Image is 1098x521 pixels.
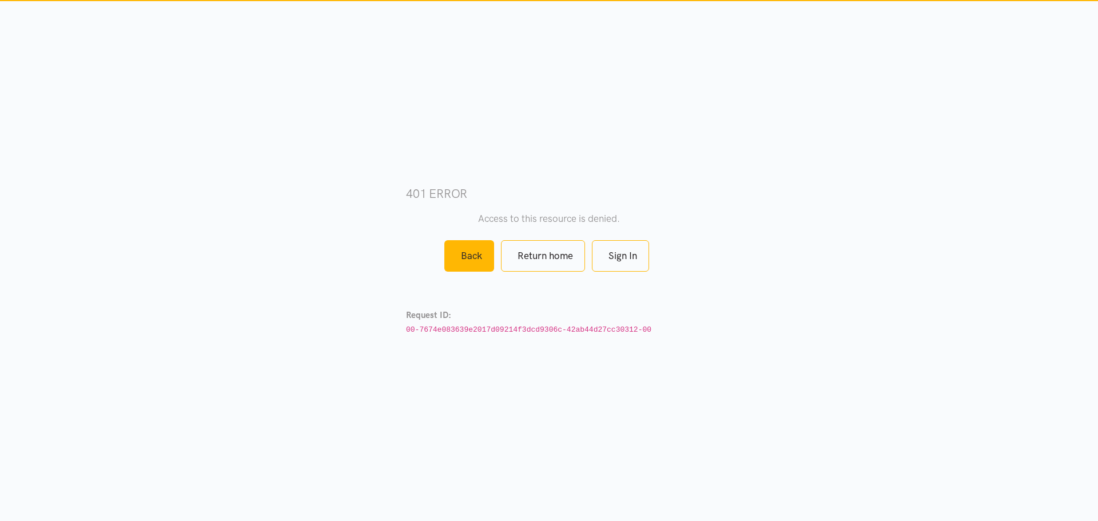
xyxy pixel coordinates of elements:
[406,211,692,226] p: Access to this resource is denied.
[444,240,494,272] a: Back
[592,240,649,272] a: Sign In
[501,240,585,272] a: Return home
[406,185,692,202] h3: 401 error
[406,325,651,334] code: 00-7674e083639e2017d09214f3dcd9306c-42ab44d27cc30312-00
[406,310,451,320] strong: Request ID:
